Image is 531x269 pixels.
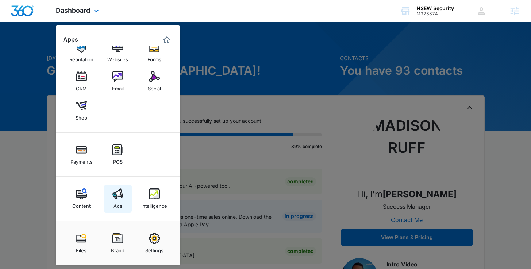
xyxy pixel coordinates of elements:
div: POS [113,155,123,165]
a: Content [68,185,95,213]
img: logo_orange.svg [12,12,18,17]
a: Intelligence [141,185,168,213]
a: Files [68,229,95,257]
img: tab_domain_overview_orange.svg [20,42,26,48]
a: Social [141,67,168,95]
a: Websites [104,38,132,66]
a: CRM [68,67,95,95]
div: Payments [70,155,92,165]
div: Brand [111,244,124,253]
div: Settings [145,244,163,253]
div: account name [416,5,454,11]
a: Marketing 360® Dashboard [161,34,173,46]
div: Files [76,244,86,253]
div: account id [416,11,454,16]
div: Reputation [69,53,93,62]
span: Dashboard [56,7,90,14]
a: Email [104,67,132,95]
div: Shop [76,111,87,121]
a: Brand [104,229,132,257]
div: Websites [107,53,128,62]
div: CRM [76,82,87,91]
a: Settings [141,229,168,257]
div: Content [72,199,91,209]
a: Forms [141,38,168,66]
div: Forms [147,53,161,62]
div: Domain: [DOMAIN_NAME] [19,19,80,25]
div: v 4.0.25 [20,12,36,17]
div: Email [112,82,124,91]
img: tab_keywords_by_traffic_grey.svg [73,42,78,48]
h2: Apps [63,36,78,43]
a: Shop [68,97,95,124]
div: Social [148,82,161,91]
div: Ads [113,199,122,209]
img: website_grey.svg [12,19,18,25]
a: POS [104,141,132,168]
div: Intelligence [141,199,167,209]
a: Payments [68,141,95,168]
div: Keywords by Traffic [81,43,123,48]
a: Ads [104,185,132,213]
div: Domain Overview [28,43,65,48]
a: Reputation [68,38,95,66]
